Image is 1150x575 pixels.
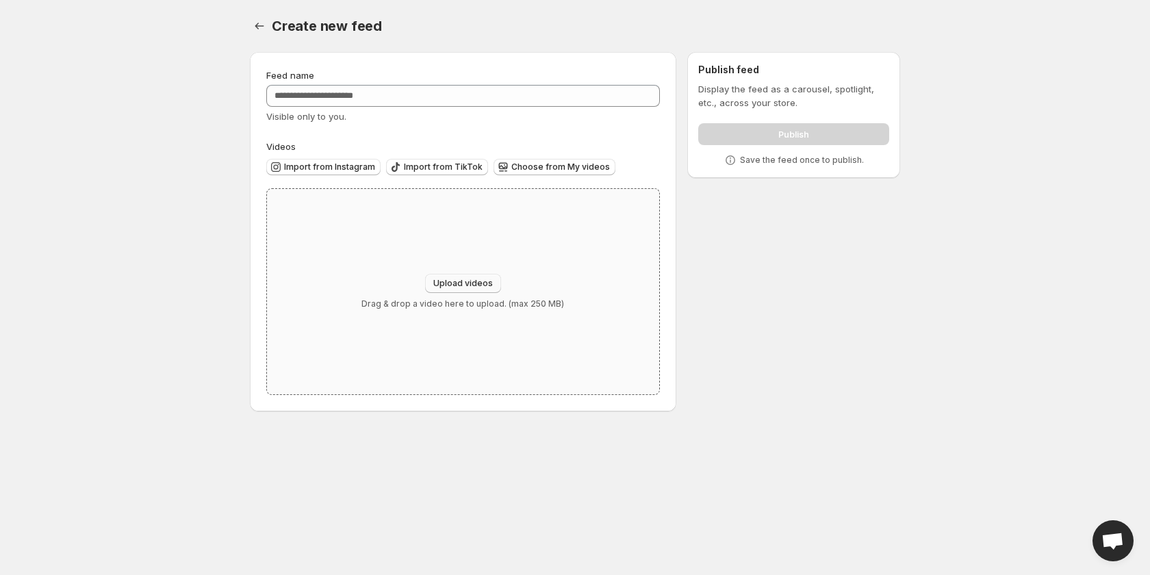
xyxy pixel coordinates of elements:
span: Videos [266,141,296,152]
span: Choose from My videos [511,162,610,172]
span: Feed name [266,70,314,81]
h2: Publish feed [698,63,889,77]
button: Import from TikTok [386,159,488,175]
p: Drag & drop a video here to upload. (max 250 MB) [361,298,564,309]
button: Choose from My videos [494,159,615,175]
p: Save the feed once to publish. [740,155,864,166]
button: Upload videos [425,274,501,293]
span: Import from TikTok [404,162,483,172]
button: Import from Instagram [266,159,381,175]
a: Open chat [1092,520,1134,561]
span: Visible only to you. [266,111,346,122]
p: Display the feed as a carousel, spotlight, etc., across your store. [698,82,889,110]
span: Import from Instagram [284,162,375,172]
button: Settings [250,16,269,36]
span: Create new feed [272,18,382,34]
span: Upload videos [433,278,493,289]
